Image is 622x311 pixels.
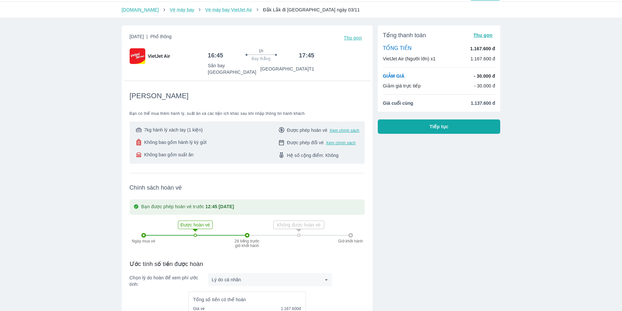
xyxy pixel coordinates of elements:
span: Không bao gồm suất ăn [144,151,194,158]
p: Tổng số tiền có thể hoàn [193,296,246,303]
p: VietJet Air (Người lớn) x1 [383,55,436,62]
a: Vé máy bay [170,7,194,12]
span: Không bao gồm hành lý ký gửi [144,139,207,146]
button: Tiếp tục [378,119,501,134]
span: Giá cuối cùng [383,100,413,106]
p: - 30.000 đ [474,83,495,89]
strong: 12:45 [DATE] [205,204,234,209]
h6: 16:45 [208,52,223,59]
span: 7kg hành lý xách tay (1 kiện) [144,127,203,133]
nav: breadcrumb [122,7,501,13]
span: [DATE] [130,33,172,42]
span: Bạn có thể mua thêm hành lý, suất ăn và các tiện ích khác sau khi nhập thông tin hành khách [130,111,365,116]
span: 1h [259,48,263,54]
p: Ước tính số tiền được hoàn [130,260,365,268]
button: Xem chính sách [330,128,359,133]
p: [GEOGRAPHIC_DATA] T1 [261,66,314,72]
span: Hệ số cộng điểm: Không [287,152,339,159]
p: 1.167.600 đ [470,55,495,62]
p: Giờ khởi hành [336,239,365,243]
span: 1.137.600 đ [471,100,495,106]
p: 1.167.600 đ [470,45,495,52]
p: Giảm giá trực tiếp [383,83,421,89]
span: Thu gọn [473,33,493,38]
button: Thu gọn [471,31,495,40]
p: TỔNG TIỀN [383,45,412,52]
span: Chính sách hoàn vé [130,184,365,192]
a: [DOMAIN_NAME] [122,7,159,12]
a: Vé máy bay VietJet Air [205,7,252,12]
div: Lý do cá nhân [208,273,332,286]
p: - 30.000 đ [474,73,495,79]
p: Không được hoàn vé [274,222,323,228]
span: [PERSON_NAME] [130,91,189,101]
p: Được hoàn vé [179,222,212,228]
p: GIẢM GIÁ [383,73,405,79]
p: 28 tiếng trước giờ khởi hành [234,239,260,248]
span: Được phép đổi vé [287,139,324,146]
span: Thu gọn [344,35,362,40]
button: Thu gọn [341,33,365,42]
button: Xem chính sách [326,140,356,146]
span: Phổ thông [150,34,171,39]
span: Tiếp tục [430,123,449,130]
span: VietJet Air [148,53,170,59]
span: Đắk Lắk đi [GEOGRAPHIC_DATA] ngày 03/11 [263,7,359,12]
p: Sân bay [GEOGRAPHIC_DATA] [208,62,261,75]
span: Tổng thanh toán [383,31,426,39]
p: Chọn lý do hoàn để xem phí ước tính: [130,274,208,288]
span: Bay thẳng [252,56,271,61]
span: | [147,34,148,39]
p: Ngày mua vé [129,239,158,243]
h6: 17:45 [299,52,314,59]
span: Được phép hoàn vé [287,127,327,133]
p: Bạn được phép hoàn vé trước [141,203,234,211]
